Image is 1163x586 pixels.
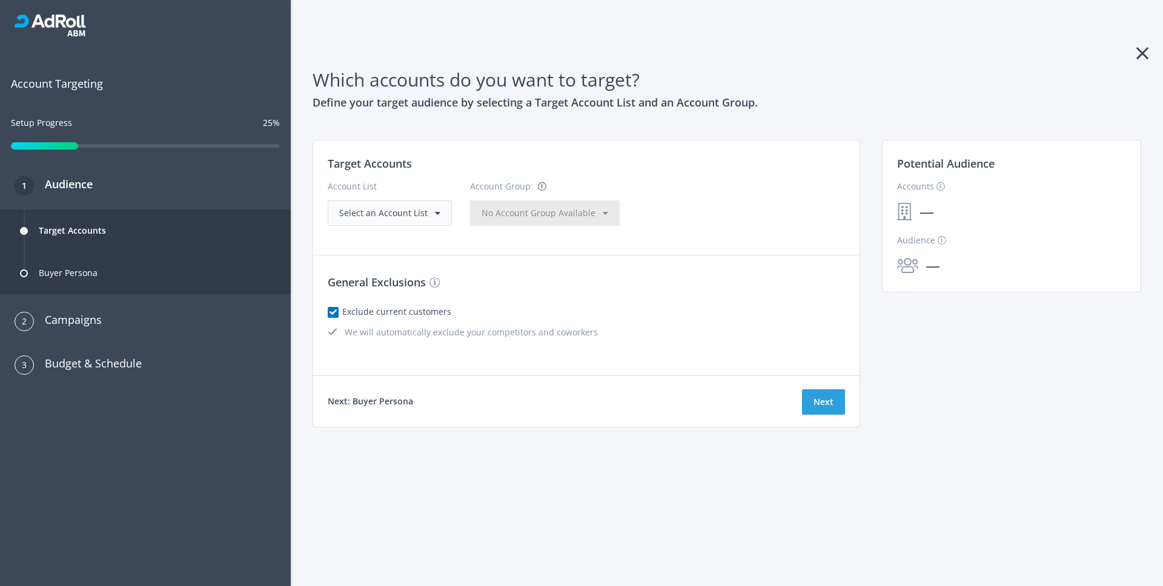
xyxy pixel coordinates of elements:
div: 25% [263,116,280,130]
div: Account Group [470,180,531,200]
h3: Budget & Schedule [34,355,142,372]
div: Account List [328,180,452,200]
div: Target Accounts [39,216,106,245]
span: — [912,200,941,223]
span: 3 [22,355,27,375]
span: 2 [22,312,27,331]
div: Setup Progress [11,116,72,140]
h3: Campaigns [34,311,102,328]
button: Next [802,389,845,415]
span: 1 [22,176,27,196]
h1: Which accounts do you want to target? [313,65,1141,94]
label: Exclude current customers [346,305,451,318]
h3: Audience [34,176,93,193]
div: No Account Group Available [482,206,608,220]
div: Buyer Persona [39,258,98,288]
label: Audience [897,234,946,247]
div: RollWorks [15,15,276,36]
div: Select an Account List [339,206,440,220]
span: No Account Group Available [482,207,595,219]
h3: Potential Audience [897,155,1126,179]
h3: General Exclusions [328,274,845,291]
span: Select an Account List [339,207,428,219]
h3: Define your target audience by selecting a Target Account List and an Account Group. [313,94,1141,111]
h3: Target Accounts [328,155,845,172]
div: We will automatically exclude your competitors and coworkers [328,326,845,339]
span: — [918,254,947,277]
h4: Next: Buyer Persona [328,395,413,408]
label: Accounts [897,180,945,193]
span: Account Targeting [11,75,280,92]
